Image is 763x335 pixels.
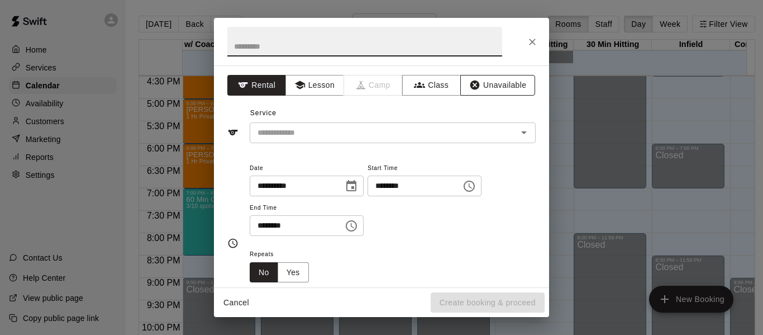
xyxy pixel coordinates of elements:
[340,215,363,237] button: Choose time, selected time is 5:30 PM
[516,125,532,140] button: Open
[250,109,276,117] span: Service
[250,247,318,262] span: Repeats
[227,238,239,249] svg: Timing
[522,32,542,52] button: Close
[285,75,344,96] button: Lesson
[278,262,309,283] button: Yes
[218,292,254,313] button: Cancel
[340,175,363,197] button: Choose date, selected date is Oct 14, 2025
[250,262,278,283] button: No
[227,127,239,138] svg: Service
[250,262,309,283] div: outlined button group
[460,75,535,96] button: Unavailable
[250,161,364,176] span: Date
[250,201,364,216] span: End Time
[368,161,481,176] span: Start Time
[344,75,403,96] span: Camps can only be created in the Services page
[227,75,286,96] button: Rental
[402,75,461,96] button: Class
[458,175,480,197] button: Choose time, selected time is 5:00 PM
